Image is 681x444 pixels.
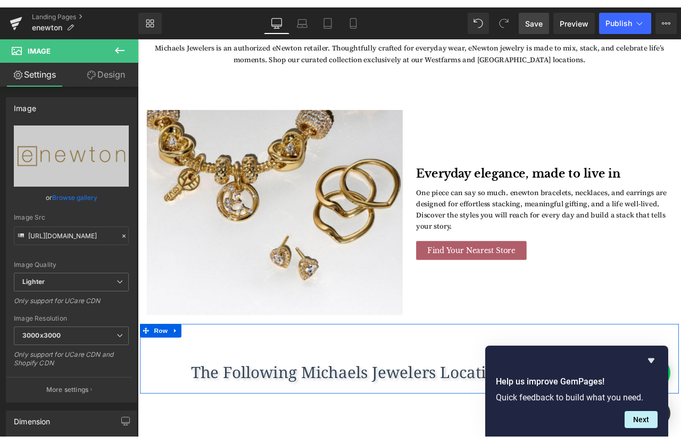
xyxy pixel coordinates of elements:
b: Lighter [22,270,45,278]
a: New Library [138,5,162,27]
strong: Everyday elegance, made to live in [330,151,572,167]
span: enewton [32,16,62,24]
span: Row [16,337,38,353]
p: One piece can say so much. enewton bracelets, necklaces, and earrings are designed for effortless... [330,175,633,229]
div: Image Resolution [14,307,129,315]
p: Quick feedback to build what you need. [496,385,658,395]
button: Undo [468,5,489,27]
a: Mobile [340,5,366,27]
a: Landing Pages [32,5,138,14]
h1: The Following Michaels Jewelers Locations Carry enewton [11,380,633,409]
a: Laptop [289,5,315,27]
div: Dimension [14,404,51,418]
button: Redo [493,5,514,27]
span: Preview [560,11,588,22]
a: Preview [553,5,595,27]
div: Only support for UCare CDN [14,289,129,305]
button: Next question [625,404,658,421]
div: Image Src [14,206,129,214]
span: Image [28,39,51,48]
div: Help us improve GemPages! [496,347,658,421]
a: Browse gallery [52,181,97,199]
b: 3000x3000 [22,324,61,332]
button: More settings [6,370,132,395]
p: Michaels Jewelers is an authorized eNewton retailer. Thoughtfully crafted for everyday wear, eNew... [3,3,641,30]
div: Image [14,90,36,105]
input: Link [14,219,129,238]
h2: Help us improve GemPages! [496,368,658,381]
button: Hide survey [645,347,658,359]
span: Publish [605,12,632,20]
a: Design [71,55,140,79]
div: Only support for UCare CDN and Shopify CDN [14,343,129,367]
a: Desktop [264,5,289,27]
div: Image Quality [14,254,129,261]
button: More [655,5,677,27]
a: Find Your Nearest Store [330,239,461,261]
span: Save [525,11,543,22]
span: Find Your Nearest Store [343,244,447,256]
p: More settings [46,378,89,387]
button: Publish [599,5,651,27]
a: Tablet [315,5,340,27]
div: or [14,185,129,196]
a: Expand / Collapse [38,337,52,353]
